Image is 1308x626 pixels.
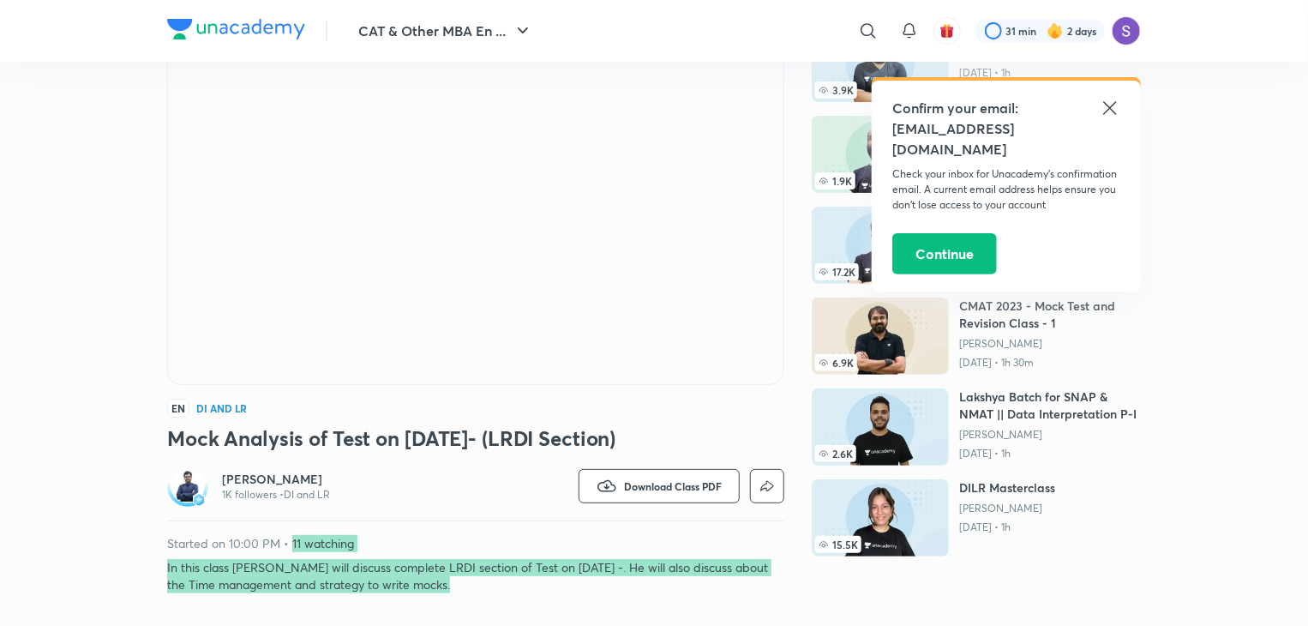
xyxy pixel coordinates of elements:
span: 2.6K [815,445,856,462]
span: 17.2K [815,263,859,280]
p: [DATE] • 1h [959,447,1141,460]
a: [PERSON_NAME] [222,471,330,488]
span: 3.9K [815,81,857,99]
a: [PERSON_NAME] [959,502,1055,515]
span: 15.5K [815,536,861,553]
button: avatar [933,17,961,45]
h5: Confirm your email: [892,98,1120,118]
p: Started on 10:00 PM • 11 watching [167,535,784,552]
span: EN [167,399,189,418]
p: [DATE] • 1h [959,66,1092,80]
span: Download Class PDF [624,479,722,493]
img: Avatar [171,469,205,503]
h5: [EMAIL_ADDRESS][DOMAIN_NAME] [892,118,1120,160]
span: 1.9K [815,172,855,190]
p: In this class [PERSON_NAME] will discuss complete LRDI section of Test on [DATE] -. He will also ... [167,559,784,593]
button: CAT & Other MBA En ... [348,14,543,48]
h3: Mock Analysis of Test on [DATE]- (LRDI Section) [167,424,784,452]
p: 1K followers • DI and LR [222,488,330,502]
h4: DI and LR [196,403,247,413]
h6: CMAT 2023 - Mock Test and Revision Class - 1 [959,298,1141,332]
span: 6.9K [815,354,857,371]
a: [PERSON_NAME] [959,428,1141,442]
a: [PERSON_NAME] [959,337,1141,351]
p: [DATE] • 1h [959,521,1055,534]
img: Company Logo [167,19,305,39]
p: Check your inbox for Unacademy’s confirmation email. A current email address helps ensure you don... [892,166,1120,213]
h6: Lakshya Batch for SNAP & NMAT || Data Interpretation P-I [959,388,1141,423]
img: Sapara Premji [1112,16,1141,45]
p: [DATE] • 1h 30m [959,356,1141,370]
button: Download Class PDF [579,469,740,503]
a: Company Logo [167,19,305,44]
button: Continue [892,233,997,274]
img: badge [193,494,205,506]
a: Avatarbadge [167,466,208,507]
h6: DILR Masterclass [959,479,1055,497]
img: streak [1047,22,1064,39]
img: avatar [939,23,955,39]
